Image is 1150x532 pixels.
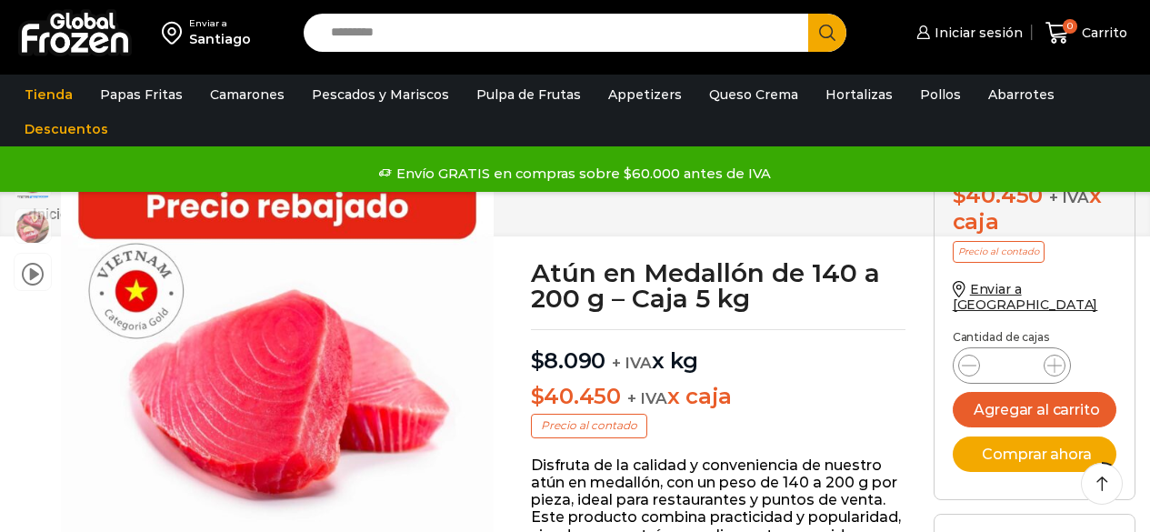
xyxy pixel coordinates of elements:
[189,30,251,48] div: Santiago
[531,260,906,311] h1: Atún en Medallón de 140 a 200 g – Caja 5 kg
[911,77,970,112] a: Pollos
[1049,188,1089,206] span: + IVA
[201,77,294,112] a: Camarones
[531,384,906,410] p: x caja
[816,77,902,112] a: Hortalizas
[1077,24,1127,42] span: Carrito
[612,354,652,372] span: + IVA
[953,241,1045,263] p: Precio al contado
[953,182,1043,208] bdi: 40.450
[930,24,1023,42] span: Iniciar sesión
[531,414,647,437] p: Precio al contado
[531,383,545,409] span: $
[531,383,621,409] bdi: 40.450
[953,182,966,208] span: $
[912,15,1023,51] a: Iniciar sesión
[15,112,117,146] a: Descuentos
[531,329,906,375] p: x kg
[303,77,458,112] a: Pescados y Mariscos
[995,353,1029,378] input: Product quantity
[953,392,1116,427] button: Agregar al carrito
[531,347,545,374] span: $
[1063,19,1077,34] span: 0
[1041,12,1132,55] a: 0 Carrito
[700,77,807,112] a: Queso Crema
[627,389,667,407] span: + IVA
[808,14,846,52] button: Search button
[953,281,1098,313] a: Enviar a [GEOGRAPHIC_DATA]
[15,209,51,246] span: foto plato atun
[467,77,590,112] a: Pulpa de Frutas
[599,77,691,112] a: Appetizers
[953,331,1116,344] p: Cantidad de cajas
[189,17,251,30] div: Enviar a
[953,183,1116,236] div: x caja
[91,77,192,112] a: Papas Fritas
[979,77,1064,112] a: Abarrotes
[15,77,82,112] a: Tienda
[953,437,1116,472] button: Comprar ahora
[162,17,189,48] img: address-field-icon.svg
[531,347,606,374] bdi: 8.090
